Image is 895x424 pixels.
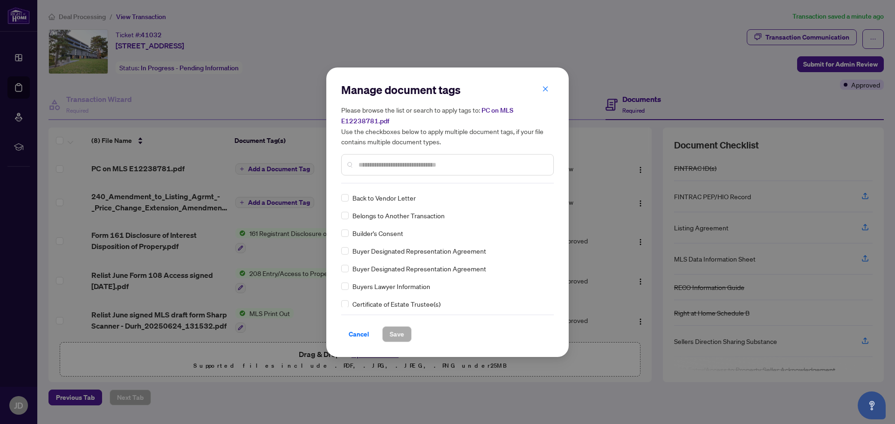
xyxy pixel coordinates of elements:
[341,82,554,97] h2: Manage document tags
[858,391,886,419] button: Open asap
[382,326,412,342] button: Save
[349,327,369,342] span: Cancel
[352,193,416,203] span: Back to Vendor Letter
[352,299,441,309] span: Certificate of Estate Trustee(s)
[352,263,486,274] span: Buyer Designated Representation Agreement
[352,228,403,238] span: Builder's Consent
[341,105,554,147] h5: Please browse the list or search to apply tags to: Use the checkboxes below to apply multiple doc...
[352,281,430,291] span: Buyers Lawyer Information
[341,326,377,342] button: Cancel
[542,86,549,92] span: close
[352,210,445,221] span: Belongs to Another Transaction
[341,106,513,125] span: PC on MLS E12238781.pdf
[352,246,486,256] span: Buyer Designated Representation Agreement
